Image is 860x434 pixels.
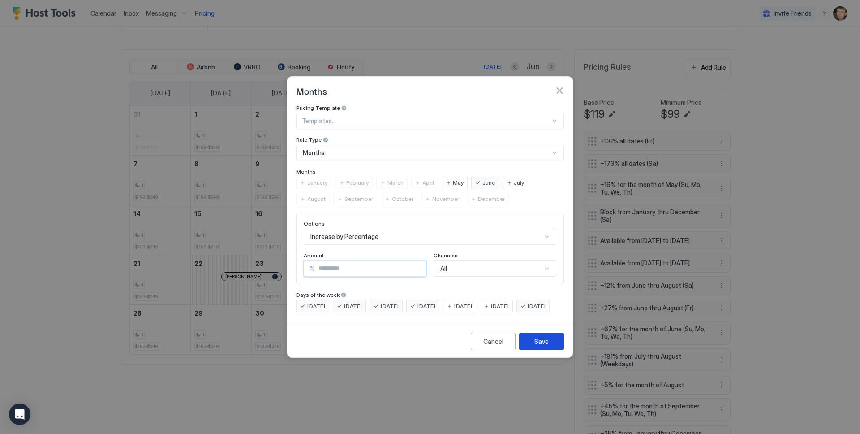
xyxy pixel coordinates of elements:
[483,337,503,346] div: Cancel
[453,179,464,187] span: May
[304,220,325,227] span: Options
[417,302,435,310] span: [DATE]
[478,195,505,203] span: December
[519,333,564,350] button: Save
[432,195,459,203] span: November
[310,265,315,273] span: %
[296,168,316,175] span: Months
[315,261,426,276] input: Input Field
[9,404,30,425] div: Open Intercom Messenger
[381,302,399,310] span: [DATE]
[454,302,472,310] span: [DATE]
[296,104,340,111] span: Pricing Template
[514,179,524,187] span: July
[344,302,362,310] span: [DATE]
[303,149,325,157] span: Months
[471,333,516,350] button: Cancel
[296,84,327,97] span: Months
[387,179,404,187] span: March
[482,179,495,187] span: June
[422,179,434,187] span: April
[344,195,373,203] span: September
[307,302,325,310] span: [DATE]
[434,252,458,259] span: Channels
[307,195,326,203] span: August
[528,302,546,310] span: [DATE]
[534,337,549,346] div: Save
[310,233,378,241] span: Increase by Percentage
[304,252,324,259] span: Amount
[307,179,327,187] span: January
[296,136,322,143] span: Rule Type
[440,265,447,273] span: All
[392,195,413,203] span: October
[491,302,509,310] span: [DATE]
[296,291,340,298] span: Days of the week
[346,179,369,187] span: February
